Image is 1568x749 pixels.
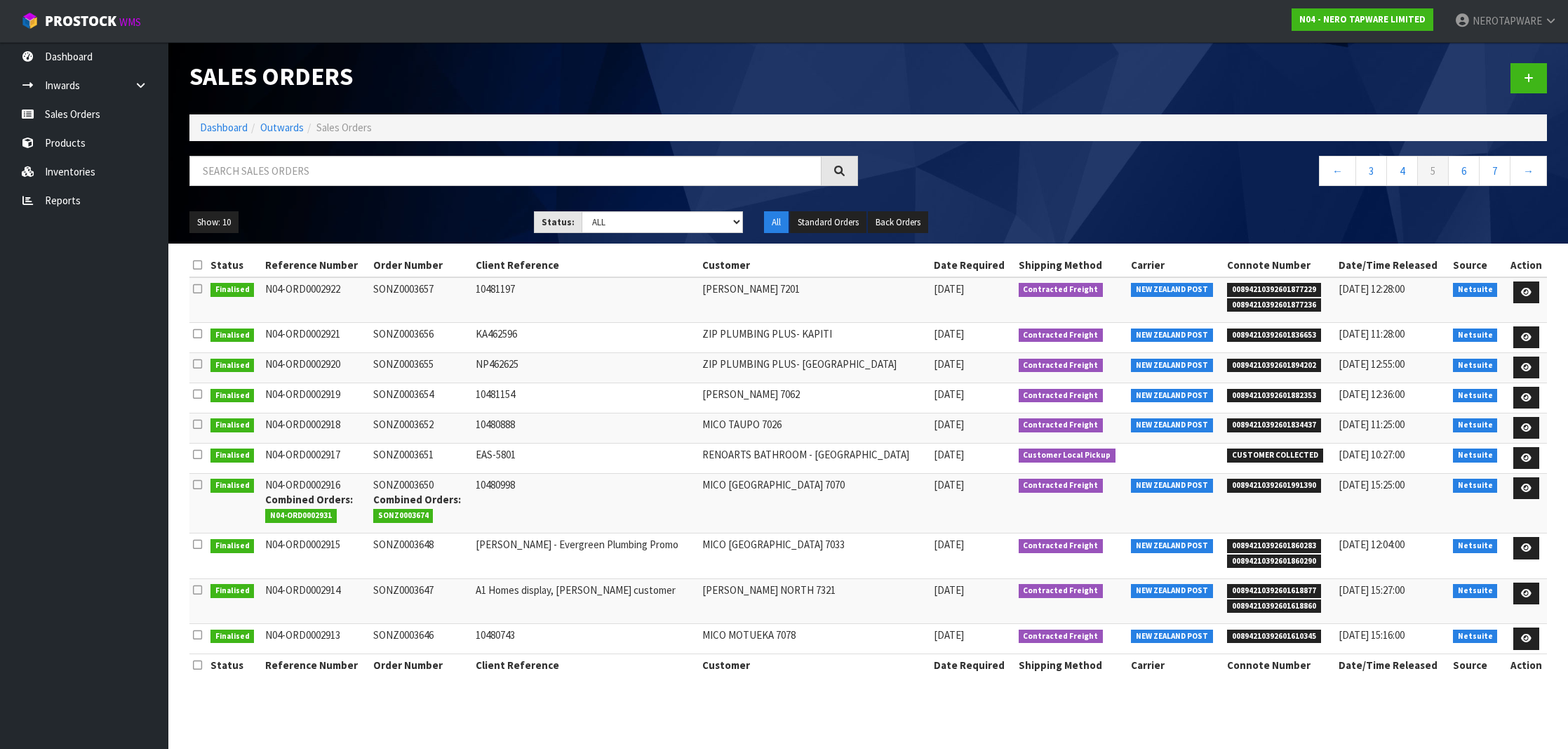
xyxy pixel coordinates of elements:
[472,352,699,383] td: NP462625
[370,383,472,413] td: SONZ0003654
[934,418,964,431] span: [DATE]
[1224,254,1335,277] th: Connote Number
[1319,156,1356,186] a: ←
[699,443,930,473] td: RENOARTS BATHROOM - [GEOGRAPHIC_DATA]
[1386,156,1418,186] a: 4
[1019,418,1104,432] span: Contracted Freight
[370,443,472,473] td: SONZ0003651
[370,654,472,676] th: Order Number
[1448,156,1480,186] a: 6
[1453,449,1498,463] span: Netsuite
[1227,329,1321,343] span: 00894210392601836653
[472,624,699,654] td: 10480743
[1227,599,1321,614] span: 00894210392601618860
[189,63,858,91] h1: Sales Orders
[370,578,472,623] td: SONZ0003647
[1019,389,1104,403] span: Contracted Freight
[1227,389,1321,403] span: 00894210392601882353
[210,630,255,644] span: Finalised
[210,479,255,493] span: Finalised
[210,329,255,343] span: Finalised
[210,584,255,598] span: Finalised
[472,443,699,473] td: EAS-5801
[260,121,304,134] a: Outwards
[262,383,370,413] td: N04-ORD0002919
[699,277,930,323] td: [PERSON_NAME] 7201
[370,254,472,277] th: Order Number
[699,352,930,383] td: ZIP PLUMBING PLUS- [GEOGRAPHIC_DATA]
[373,509,434,523] span: SONZ0003674
[210,418,255,432] span: Finalised
[1131,584,1213,598] span: NEW ZEALAND POST
[262,443,370,473] td: N04-ORD0002917
[1019,539,1104,553] span: Contracted Freight
[472,413,699,443] td: 10480888
[1227,539,1321,553] span: 00894210392601860283
[930,654,1014,676] th: Date Required
[262,533,370,578] td: N04-ORD0002915
[1019,359,1104,373] span: Contracted Freight
[1131,389,1213,403] span: NEW ZEALAND POST
[265,509,337,523] span: N04-ORD0002931
[1453,389,1498,403] span: Netsuite
[262,654,370,676] th: Reference Number
[1127,654,1224,676] th: Carrier
[699,578,930,623] td: [PERSON_NAME] NORTH 7321
[210,359,255,373] span: Finalised
[930,254,1014,277] th: Date Required
[370,277,472,323] td: SONZ0003657
[119,15,141,29] small: WMS
[1417,156,1449,186] a: 5
[1224,654,1335,676] th: Connote Number
[1127,254,1224,277] th: Carrier
[1131,539,1213,553] span: NEW ZEALAND POST
[934,628,964,642] span: [DATE]
[1227,283,1321,297] span: 00894210392601877229
[316,121,372,134] span: Sales Orders
[472,383,699,413] td: 10481154
[370,413,472,443] td: SONZ0003652
[934,478,964,491] span: [DATE]
[262,322,370,352] td: N04-ORD0002921
[262,352,370,383] td: N04-ORD0002920
[472,654,699,676] th: Client Reference
[1510,156,1547,186] a: →
[370,473,472,533] td: SONZ0003650
[1505,654,1547,676] th: Action
[1339,478,1405,491] span: [DATE] 15:25:00
[472,322,699,352] td: KA462596
[1453,283,1498,297] span: Netsuite
[1453,479,1498,493] span: Netsuite
[472,533,699,578] td: [PERSON_NAME] - Evergreen Plumbing Promo
[1339,327,1405,340] span: [DATE] 11:28:00
[699,413,930,443] td: MICO TAUPO 7026
[1131,283,1213,297] span: NEW ZEALAND POST
[370,322,472,352] td: SONZ0003656
[210,283,255,297] span: Finalised
[1227,479,1321,493] span: 00894210392601991390
[934,387,964,401] span: [DATE]
[1131,630,1213,644] span: NEW ZEALAND POST
[1339,282,1405,296] span: [DATE] 12:28:00
[934,448,964,461] span: [DATE]
[1019,329,1104,343] span: Contracted Freight
[1335,254,1449,277] th: Date/Time Released
[370,624,472,654] td: SONZ0003646
[1335,654,1449,676] th: Date/Time Released
[472,578,699,623] td: A1 Homes display, [PERSON_NAME] customer
[373,493,461,506] strong: Combined Orders:
[1339,357,1405,371] span: [DATE] 12:55:00
[1355,156,1387,186] a: 3
[262,473,370,533] td: N04-ORD0002916
[472,254,699,277] th: Client Reference
[21,12,39,29] img: cube-alt.png
[1227,449,1323,463] span: CUSTOMER COLLECTED
[1019,449,1116,463] span: Customer Local Pickup
[934,282,964,296] span: [DATE]
[1339,628,1405,642] span: [DATE] 15:16:00
[1227,555,1321,569] span: 00894210392601860290
[1299,13,1426,25] strong: N04 - NERO TAPWARE LIMITED
[262,624,370,654] td: N04-ORD0002913
[1019,630,1104,644] span: Contracted Freight
[207,254,262,277] th: Status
